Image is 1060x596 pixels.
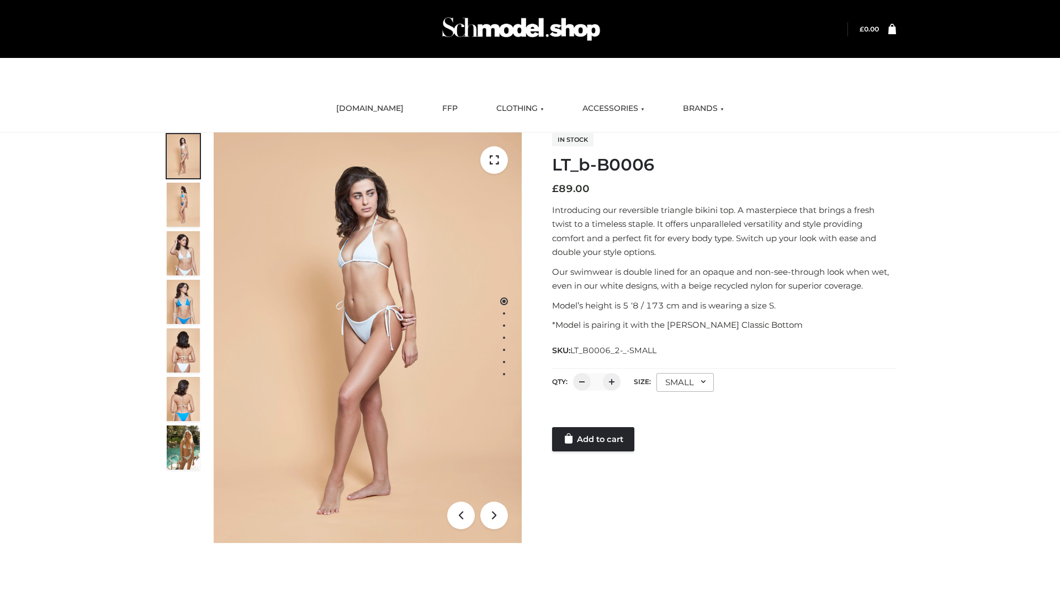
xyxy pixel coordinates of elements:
[552,155,896,175] h1: LT_b-B0006
[328,97,412,121] a: [DOMAIN_NAME]
[552,203,896,259] p: Introducing our reversible triangle bikini top. A masterpiece that brings a fresh twist to a time...
[214,132,522,543] img: ArielClassicBikiniTop_CloudNine_AzureSky_OW114ECO_1
[552,427,634,451] a: Add to cart
[167,328,200,372] img: ArielClassicBikiniTop_CloudNine_AzureSky_OW114ECO_7-scaled.jpg
[860,25,864,33] span: £
[167,134,200,178] img: ArielClassicBikiniTop_CloudNine_AzureSky_OW114ECO_1-scaled.jpg
[552,183,590,195] bdi: 89.00
[675,97,732,121] a: BRANDS
[167,377,200,421] img: ArielClassicBikiniTop_CloudNine_AzureSky_OW114ECO_8-scaled.jpg
[167,280,200,324] img: ArielClassicBikiniTop_CloudNine_AzureSky_OW114ECO_4-scaled.jpg
[167,231,200,275] img: ArielClassicBikiniTop_CloudNine_AzureSky_OW114ECO_3-scaled.jpg
[552,377,568,386] label: QTY:
[438,7,604,51] img: Schmodel Admin 964
[167,425,200,470] img: Arieltop_CloudNine_AzureSky2.jpg
[570,345,656,355] span: LT_B0006_2-_-SMALL
[552,133,593,146] span: In stock
[634,377,651,386] label: Size:
[574,97,653,121] a: ACCESSORIES
[167,183,200,227] img: ArielClassicBikiniTop_CloudNine_AzureSky_OW114ECO_2-scaled.jpg
[656,373,714,392] div: SMALL
[860,25,879,33] bdi: 0.00
[552,183,559,195] span: £
[860,25,879,33] a: £0.00
[552,344,658,357] span: SKU:
[552,265,896,293] p: Our swimwear is double lined for an opaque and non-see-through look when wet, even in our white d...
[434,97,466,121] a: FFP
[488,97,552,121] a: CLOTHING
[552,299,896,313] p: Model’s height is 5 ‘8 / 173 cm and is wearing a size S.
[552,318,896,332] p: *Model is pairing it with the [PERSON_NAME] Classic Bottom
